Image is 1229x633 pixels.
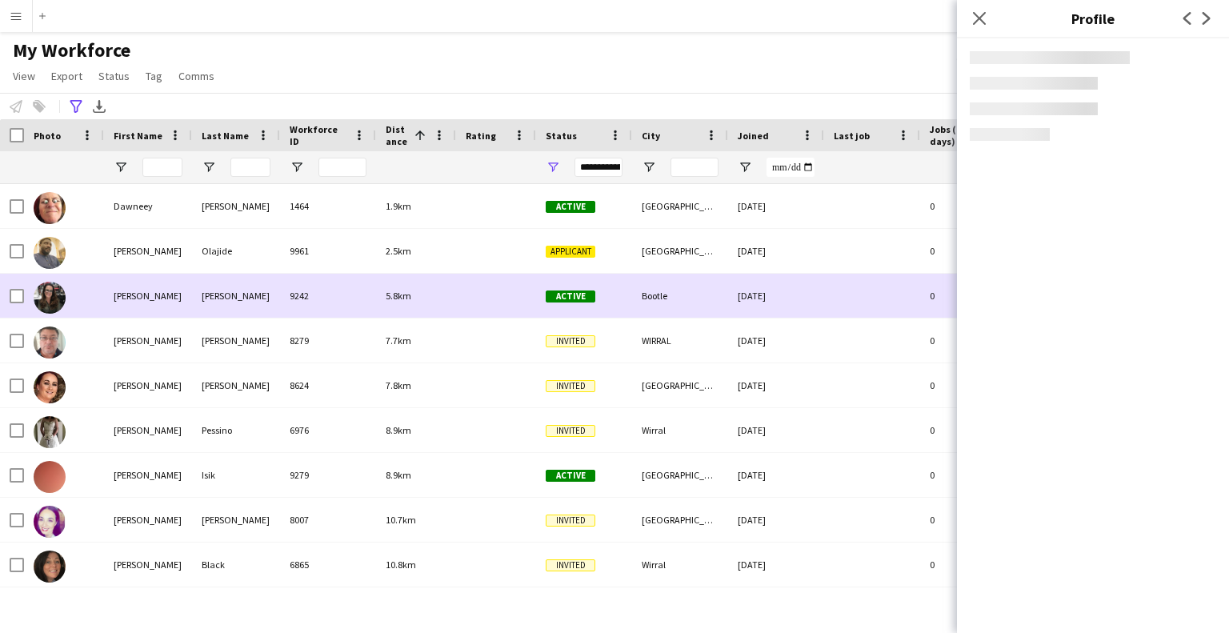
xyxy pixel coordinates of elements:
[280,319,376,363] div: 8279
[920,363,1024,407] div: 0
[546,380,595,392] span: Invited
[632,498,728,542] div: [GEOGRAPHIC_DATA]
[13,38,130,62] span: My Workforce
[386,335,411,347] span: 7.7km
[34,130,61,142] span: Photo
[92,66,136,86] a: Status
[114,130,162,142] span: First Name
[280,184,376,228] div: 1464
[34,237,66,269] img: Olaoluwa Richards Olajide
[172,66,221,86] a: Comms
[728,543,824,587] div: [DATE]
[192,408,280,452] div: Pessino
[104,408,192,452] div: [PERSON_NAME]
[738,160,752,174] button: Open Filter Menu
[192,543,280,587] div: Black
[34,551,66,583] img: Samantha Black
[192,363,280,407] div: [PERSON_NAME]
[386,424,411,436] span: 8.9km
[920,319,1024,363] div: 0
[6,66,42,86] a: View
[546,290,595,302] span: Active
[280,274,376,318] div: 9242
[632,543,728,587] div: Wirral
[386,559,416,571] span: 10.8km
[920,543,1024,587] div: 0
[728,408,824,452] div: [DATE]
[632,229,728,273] div: [GEOGRAPHIC_DATA]
[386,123,408,147] span: Distance
[146,69,162,83] span: Tag
[920,498,1024,542] div: 0
[280,543,376,587] div: 6865
[230,158,270,177] input: Last Name Filter Input
[51,69,82,83] span: Export
[386,514,416,526] span: 10.7km
[728,184,824,228] div: [DATE]
[466,130,496,142] span: Rating
[728,319,824,363] div: [DATE]
[13,69,35,83] span: View
[546,130,577,142] span: Status
[104,498,192,542] div: [PERSON_NAME]
[104,543,192,587] div: [PERSON_NAME]
[386,245,411,257] span: 2.5km
[767,158,815,177] input: Joined Filter Input
[318,158,366,177] input: Workforce ID Filter Input
[280,229,376,273] div: 9961
[45,66,89,86] a: Export
[139,66,169,86] a: Tag
[728,498,824,542] div: [DATE]
[546,515,595,527] span: Invited
[280,408,376,452] div: 6976
[632,319,728,363] div: WIRRAL
[280,363,376,407] div: 8624
[386,469,411,481] span: 8.9km
[920,184,1024,228] div: 0
[34,282,66,314] img: Alexandra Martinez
[671,158,719,177] input: City Filter Input
[104,184,192,228] div: Dawneey
[930,123,995,147] span: Jobs (last 90 days)
[104,587,192,631] div: Hayley
[90,97,109,116] app-action-btn: Export XLSX
[632,184,728,228] div: [GEOGRAPHIC_DATA]
[66,97,86,116] app-action-btn: Advanced filters
[920,587,1024,631] div: 0
[728,363,824,407] div: [DATE]
[34,192,66,224] img: Dawneey Warren
[290,160,304,174] button: Open Filter Menu
[178,69,214,83] span: Comms
[728,587,824,631] div: [DATE]
[202,130,249,142] span: Last Name
[957,8,1229,29] h3: Profile
[386,379,411,391] span: 7.8km
[104,274,192,318] div: [PERSON_NAME]
[834,130,870,142] span: Last job
[192,319,280,363] div: [PERSON_NAME]
[920,229,1024,273] div: 0
[632,587,728,631] div: Prescot
[104,363,192,407] div: [PERSON_NAME]
[192,587,280,631] div: Jones
[280,498,376,542] div: 8007
[546,425,595,437] span: Invited
[642,130,660,142] span: City
[546,246,595,258] span: Applicant
[546,559,595,571] span: Invited
[192,229,280,273] div: Olajide
[728,453,824,497] div: [DATE]
[920,408,1024,452] div: 0
[34,461,66,493] img: Tom Isik
[114,160,128,174] button: Open Filter Menu
[280,587,376,631] div: 9185
[546,160,560,174] button: Open Filter Menu
[386,200,411,212] span: 1.9km
[104,453,192,497] div: [PERSON_NAME]
[546,470,595,482] span: Active
[632,274,728,318] div: Bootle
[34,506,66,538] img: Jessica Thornley
[192,498,280,542] div: [PERSON_NAME]
[290,123,347,147] span: Workforce ID
[546,201,595,213] span: Active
